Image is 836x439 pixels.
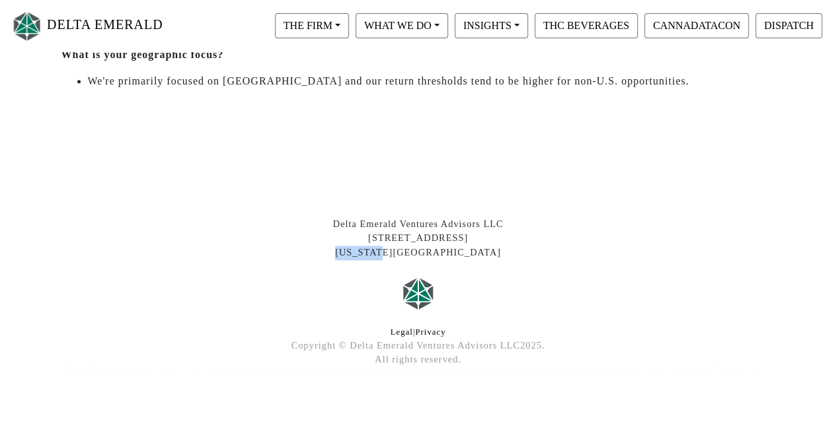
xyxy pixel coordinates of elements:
[52,353,785,367] div: All rights reserved.
[11,9,44,44] img: Logo
[641,19,752,30] a: CANNADATACON
[356,13,448,38] button: WHAT WE DO
[399,273,438,313] img: Logo
[52,217,785,260] div: Delta Emerald Ventures Advisors LLC [STREET_ADDRESS] [US_STATE][GEOGRAPHIC_DATA]
[755,13,822,38] button: DISPATCH
[455,13,528,38] button: INSIGHTS
[415,327,445,337] a: Privacy
[61,49,224,60] strong: What is your geographic focus?
[391,327,413,337] a: Legal
[52,367,785,374] div: At Delta Emerald Ventures, we lead in cannabis technology investing and industry insights, levera...
[535,13,638,38] button: THC BEVERAGES
[11,5,163,47] a: DELTA EMERALD
[531,19,641,30] a: THC BEVERAGES
[752,19,825,30] a: DISPATCH
[52,326,785,339] div: |
[52,339,785,353] div: Copyright © Delta Emerald Ventures Advisors LLC 2025 .
[644,13,749,38] button: CANNADATACON
[275,13,349,38] button: THE FIRM
[88,73,775,89] li: We're primarily focused on [GEOGRAPHIC_DATA] and our return thresholds tend to be higher for non-...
